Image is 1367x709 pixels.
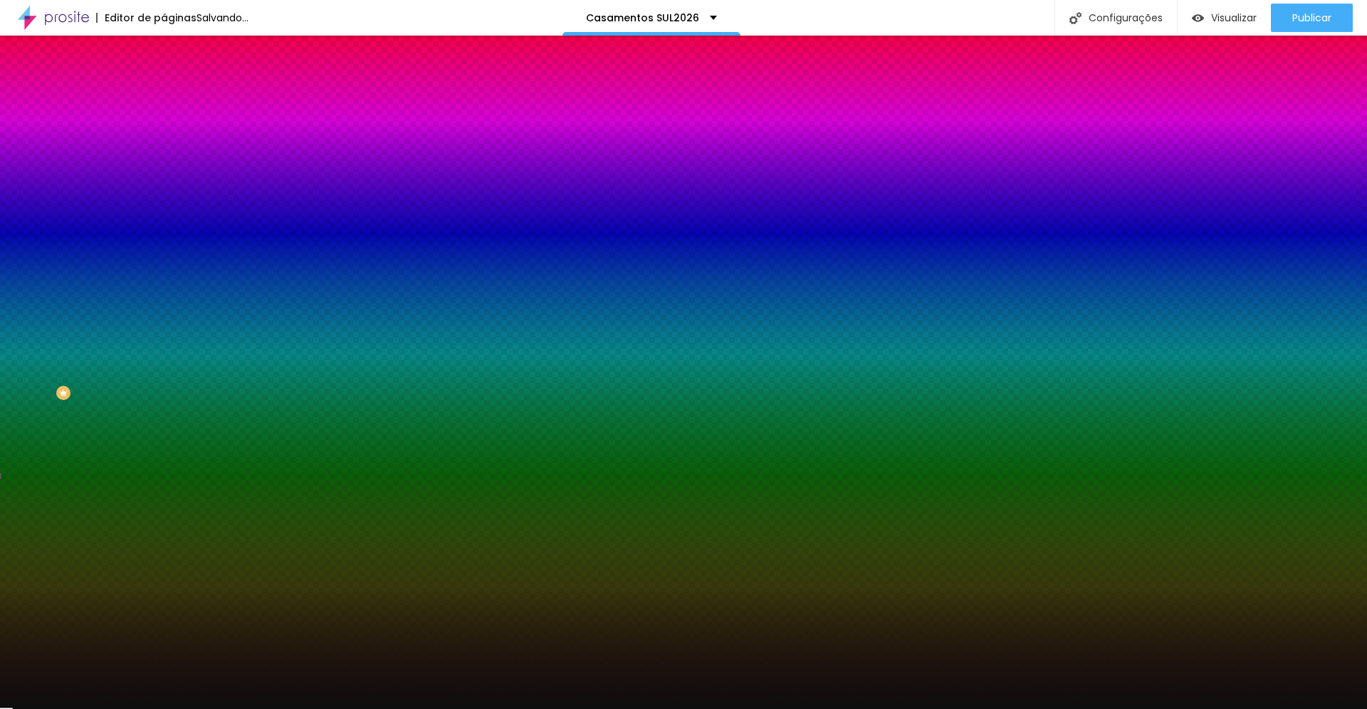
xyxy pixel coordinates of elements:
[1192,12,1204,24] img: view-1.svg
[1069,12,1081,24] img: Icone
[1271,4,1353,32] button: Publicar
[96,13,197,23] div: Editor de páginas
[197,13,248,23] div: Salvando...
[586,13,699,23] p: Casamentos SUL2026
[1178,4,1271,32] button: Visualizar
[1292,12,1331,23] span: Publicar
[1211,12,1257,23] span: Visualizar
